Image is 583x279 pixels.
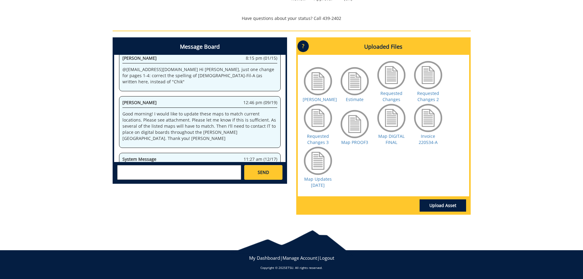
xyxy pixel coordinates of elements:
[244,165,282,180] a: SEND
[282,255,317,261] a: Manage Account
[117,165,241,180] textarea: messageToSend
[307,133,329,145] a: Requested Changes 3
[320,255,334,261] a: Logout
[243,100,277,106] span: 12:46 pm (09/19)
[249,255,280,261] a: My Dashboard
[122,100,157,105] span: [PERSON_NAME]
[246,55,277,61] span: 8:15 pm (01/15)
[303,96,337,102] a: [PERSON_NAME]
[346,96,364,102] a: Estimate
[304,176,332,188] a: Map Updates [DATE]
[122,55,157,61] span: [PERSON_NAME]
[341,139,368,145] a: Map PROOF3
[122,156,156,162] span: System Message
[244,156,277,162] span: 11:27 am (12/17)
[378,133,405,145] a: Map DIGITAL FINAL
[258,169,269,175] span: SEND
[114,39,286,55] h4: Message Board
[297,40,309,52] p: ?
[417,90,439,102] a: Requested Changes 2
[286,266,293,270] a: ETSU
[298,39,469,55] h4: Uploaded Files
[113,15,471,21] p: Have questions about your status? Call 439-2402
[122,111,277,141] p: Good morning! I would like to update these maps to match current locations. Please see attachment...
[380,90,402,102] a: Requested Changes
[122,66,277,85] p: @[EMAIL_ADDRESS][DOMAIN_NAME] Hi [PERSON_NAME], just one change for pages 1-4: correct the spelli...
[420,199,466,212] a: Upload Asset
[419,133,438,145] a: Invoice 220534-A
